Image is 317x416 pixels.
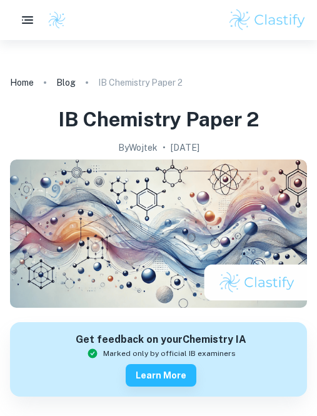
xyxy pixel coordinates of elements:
[126,364,196,387] button: Learn more
[163,141,166,155] p: •
[56,74,76,91] a: Blog
[48,11,66,29] img: Clastify logo
[98,76,183,89] p: IB Chemistry Paper 2
[76,332,246,348] h6: Get feedback on your Chemistry IA
[10,322,307,397] a: Get feedback on yourChemistry IAMarked only by official IB examinersLearn more
[10,74,34,91] a: Home
[103,348,236,359] span: Marked only by official IB examiners
[58,106,259,133] h1: IB Chemistry Paper 2
[171,141,199,155] h2: [DATE]
[10,160,307,308] img: IB Chemistry Paper 2 cover image
[228,8,307,33] img: Clastify logo
[118,141,158,155] h2: By Wojtek
[40,11,66,29] a: Clastify logo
